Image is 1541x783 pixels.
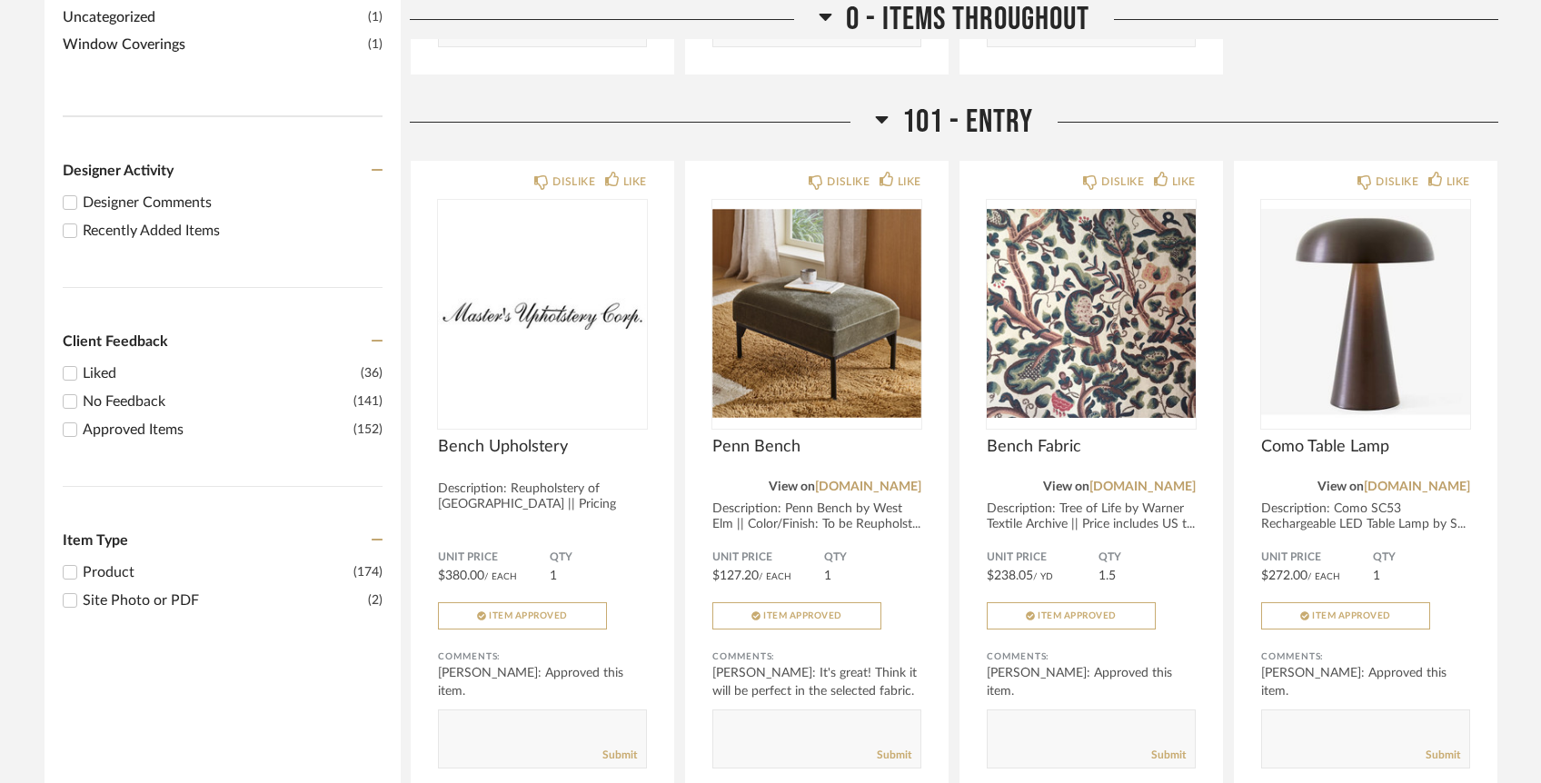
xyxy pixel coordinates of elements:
[83,419,353,441] div: Approved Items
[987,570,1033,582] span: $238.05
[987,648,1196,666] div: Comments:
[438,550,550,565] span: Unit Price
[712,550,824,565] span: Unit Price
[63,164,174,178] span: Designer Activity
[824,570,831,582] span: 1
[83,192,383,213] div: Designer Comments
[759,572,791,581] span: / Each
[438,437,647,457] span: Bench Upholstery
[602,748,637,763] a: Submit
[623,173,647,191] div: LIKE
[438,481,647,528] div: Description: Reupholstery of [GEOGRAPHIC_DATA] || Pricing includes Entry ...
[898,173,921,191] div: LIKE
[987,501,1196,532] div: Description: Tree of Life by Warner Textile Archive || Price includes US t...
[438,664,647,700] div: [PERSON_NAME]: Approved this item.
[1312,611,1391,620] span: Item Approved
[1089,481,1196,493] a: [DOMAIN_NAME]
[63,533,128,548] span: Item Type
[1261,550,1373,565] span: Unit Price
[827,173,870,191] div: DISLIKE
[550,570,557,582] span: 1
[712,570,759,582] span: $127.20
[353,419,383,441] div: (152)
[902,103,1033,142] span: 101 - Entry
[712,501,921,532] div: Description: Penn Bench by West Elm || Color/Finish: To be Reupholst...
[353,561,383,583] div: (174)
[83,561,353,583] div: Product
[712,664,921,700] div: [PERSON_NAME]: It's great! Think it will be perfect in the selected fabric.
[1261,664,1470,700] div: [PERSON_NAME]: Approved this item.
[987,200,1196,427] img: undefined
[1317,481,1364,493] span: View on
[1038,611,1117,620] span: Item Approved
[1172,173,1196,191] div: LIKE
[63,6,363,28] span: Uncategorized
[712,437,921,457] span: Penn Bench
[484,572,517,581] span: / Each
[1261,200,1470,427] img: undefined
[1099,550,1196,565] span: QTY
[489,611,568,620] span: Item Approved
[1261,648,1470,666] div: Comments:
[987,437,1196,457] span: Bench Fabric
[769,481,815,493] span: View on
[361,362,383,384] div: (36)
[550,550,647,565] span: QTY
[824,550,921,565] span: QTY
[353,391,383,412] div: (141)
[438,570,484,582] span: $380.00
[1151,748,1186,763] a: Submit
[1043,481,1089,493] span: View on
[438,648,647,666] div: Comments:
[987,550,1099,565] span: Unit Price
[1261,602,1430,629] button: Item Approved
[83,391,353,412] div: No Feedback
[877,748,911,763] a: Submit
[368,590,383,611] div: (2)
[1364,481,1470,493] a: [DOMAIN_NAME]
[552,173,595,191] div: DISLIKE
[712,200,921,427] img: undefined
[1261,570,1307,582] span: $272.00
[1261,501,1470,532] div: Description: Como SC53 Rechargeable LED Table Lamp by S...
[1033,572,1053,581] span: / YD
[368,35,383,55] span: (1)
[1447,173,1470,191] div: LIKE
[63,334,168,349] span: Client Feedback
[987,664,1196,700] div: [PERSON_NAME]: Approved this item.
[438,200,647,427] img: undefined
[1101,173,1144,191] div: DISLIKE
[712,648,921,666] div: Comments:
[438,602,607,629] button: Item Approved
[83,362,361,384] div: Liked
[1307,572,1340,581] span: / Each
[815,481,921,493] a: [DOMAIN_NAME]
[1099,570,1116,582] span: 1.5
[1373,550,1470,565] span: QTY
[1261,437,1470,457] span: Como Table Lamp
[368,7,383,27] span: (1)
[63,34,363,55] span: Window Coverings
[763,611,842,620] span: Item Approved
[1376,173,1418,191] div: DISLIKE
[1373,570,1380,582] span: 1
[83,220,383,242] div: Recently Added Items
[987,602,1156,629] button: Item Approved
[712,602,881,629] button: Item Approved
[1426,748,1460,763] a: Submit
[83,590,368,611] div: Site Photo or PDF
